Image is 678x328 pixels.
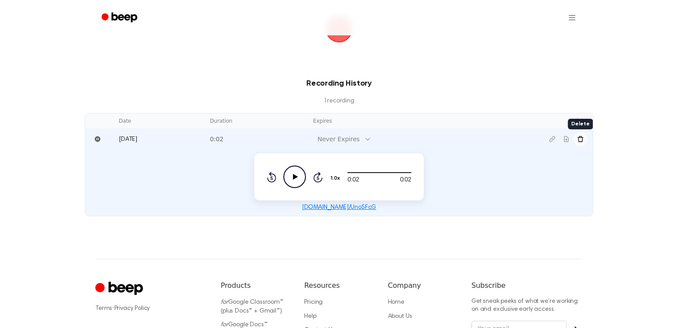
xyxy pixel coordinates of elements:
[388,280,457,291] h6: Company
[221,322,228,328] i: for
[347,176,359,185] span: 0:02
[204,113,308,128] th: Duration
[204,128,308,150] td: 0:02
[304,313,316,320] a: Help
[99,78,579,90] h3: Recording History
[119,136,137,143] span: [DATE]
[317,135,359,144] div: Never Expires
[221,299,283,314] a: forGoogle Classroom™ (plus Docs™ + Gmail™)
[221,280,290,291] h6: Products
[400,176,411,185] span: 0:02
[302,204,377,211] a: [DOMAIN_NAME]/Uno5FcG
[95,9,145,26] a: Beep
[559,132,573,146] button: Download recording
[304,280,373,291] h6: Resources
[471,298,583,313] p: Get sneak peeks of what we’re working on and exclusive early access.
[522,113,593,128] th: Actions
[573,132,588,146] button: Delete recording
[95,280,145,298] a: Cruip
[388,299,404,305] a: Home
[545,132,559,146] button: Copy link
[330,171,343,186] button: 1.0x
[221,322,267,328] a: forGoogle Docs™
[113,113,204,128] th: Date
[99,97,579,106] p: 1 recording
[95,305,112,312] a: Terms
[326,16,352,42] button: Beep Logo
[90,132,105,146] button: Pause
[388,313,412,320] a: About Us
[304,299,323,305] a: Pricing
[561,7,583,28] button: Open menu
[471,280,583,291] h6: Subscribe
[95,304,207,313] div: ·
[114,305,150,312] a: Privacy Policy
[221,299,228,305] i: for
[308,113,522,128] th: Expires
